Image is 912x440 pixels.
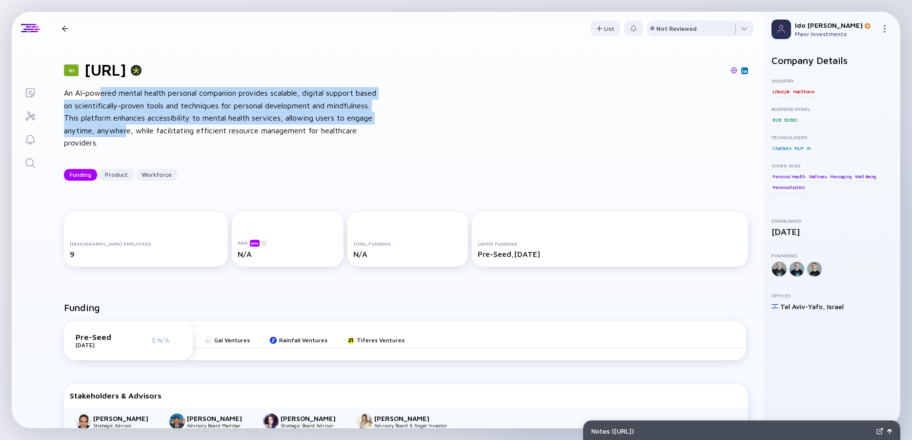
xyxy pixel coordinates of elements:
[876,428,883,435] img: Expand Notes
[771,227,892,237] div: [DATE]
[783,115,799,125] div: B2B2C
[12,80,48,104] a: Lists
[887,429,892,434] img: Open Notes
[269,336,327,344] a: Rainfall Ventures
[374,422,447,428] div: Advisory Board & Angel Investor
[353,250,462,258] div: N/A
[136,169,178,181] button: Workforce
[99,167,134,182] div: Product
[64,302,100,313] h2: Funding
[70,250,222,258] div: 9
[591,427,872,435] div: Notes ( [URL] )
[795,30,877,38] div: Maor Investments
[12,150,48,174] a: Search
[590,21,620,36] div: List
[780,302,825,311] div: Tel Aviv-Yafo ,
[771,293,892,298] div: Offices
[771,106,892,112] div: Business Model
[238,239,338,247] div: ARR
[771,134,892,140] div: Technologies
[771,55,892,66] h2: Company Details
[187,414,251,422] div: [PERSON_NAME]
[93,422,158,428] div: Strategic Advisor
[136,167,178,182] div: Workforce
[64,167,97,182] div: Funding
[204,336,250,344] a: Gal Ventures
[827,302,844,311] div: Israel
[347,336,405,344] a: Tiferes Ventures
[808,171,828,181] div: Wellness
[771,86,790,96] div: Lifestyle
[353,241,462,247] div: Total Funding
[64,87,376,149] div: An AI-powered mental health personal companion provides scalable, digital support based on scient...
[656,25,697,32] div: Not Reviewed
[374,414,439,422] div: [PERSON_NAME]
[854,171,877,181] div: Well Being
[12,127,48,150] a: Reminders
[76,333,124,341] div: Pre-Seed
[881,25,889,33] img: Menu
[590,21,620,36] button: List
[771,218,892,224] div: Established
[152,336,181,344] div: $ N/A
[70,391,742,400] div: Stakeholders & Advisors
[250,240,260,247] div: beta
[357,336,405,344] div: Tiferes Ventures
[771,303,778,310] img: Israel Flag
[478,250,742,258] div: Pre-Seed, [DATE]
[771,163,892,168] div: Other Tags
[793,143,804,153] div: NLP
[99,169,134,181] button: Product
[238,250,338,258] div: N/A
[70,241,222,247] div: [DEMOGRAPHIC_DATA] Employees
[263,414,279,429] img: Mirit Decktor picture
[771,78,892,84] div: Industry
[12,104,48,127] a: Investor Map
[84,61,126,79] h1: [URL]
[357,414,372,429] img: Gali Bloch Liran picture
[742,68,747,73] img: Kai.ai Linkedin Page
[478,241,742,247] div: Latest Funding
[771,115,782,125] div: B2B
[792,86,815,96] div: Healthcare
[771,143,792,153] div: Chatbots
[93,414,158,422] div: [PERSON_NAME]
[771,252,892,258] div: Founders
[64,64,79,76] div: 81
[76,341,124,349] div: [DATE]
[771,171,807,181] div: Personal Health
[76,414,91,429] img: Dror Gill picture
[281,422,345,428] div: Strategic Board Advisor
[279,336,327,344] div: Rainfall Ventures
[771,20,791,39] img: Profile Picture
[281,414,345,422] div: [PERSON_NAME]
[771,183,806,192] div: Personalization
[64,169,97,181] button: Funding
[169,414,185,429] img: Shahar Azani picture
[214,336,250,344] div: Gal Ventures
[795,21,877,29] div: Ido [PERSON_NAME]
[730,67,737,74] img: Kai.ai Website
[829,171,852,181] div: Messaging
[187,422,251,428] div: Advisory Board Member
[806,143,812,153] div: AI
